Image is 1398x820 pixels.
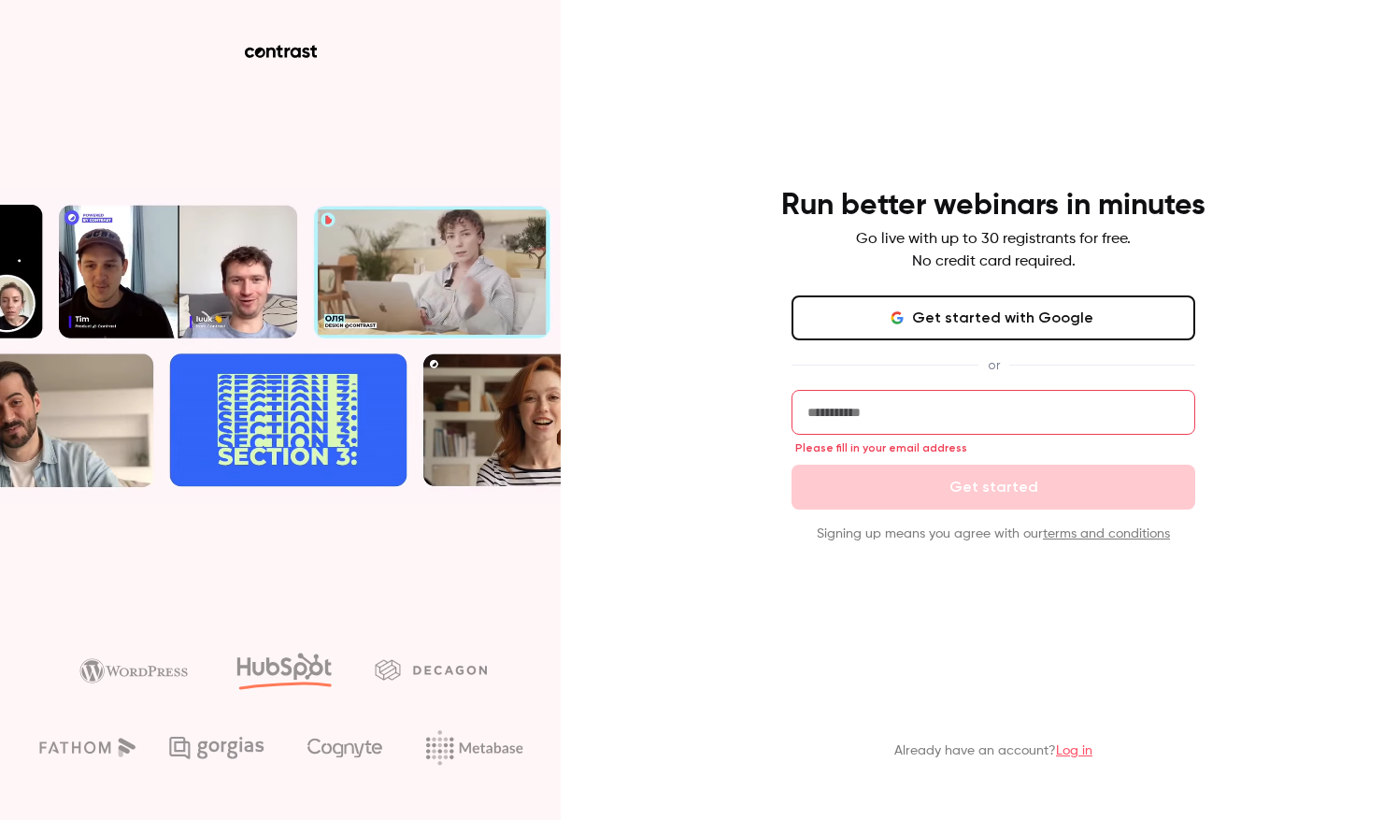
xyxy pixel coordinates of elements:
[795,440,967,455] span: Please fill in your email address
[792,525,1195,543] p: Signing up means you agree with our
[792,295,1195,340] button: Get started with Google
[375,659,487,680] img: decagon
[894,741,1092,760] p: Already have an account?
[1056,744,1092,757] a: Log in
[1043,527,1170,540] a: terms and conditions
[781,187,1205,224] h4: Run better webinars in minutes
[856,228,1131,273] p: Go live with up to 30 registrants for free. No credit card required.
[978,355,1009,375] span: or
